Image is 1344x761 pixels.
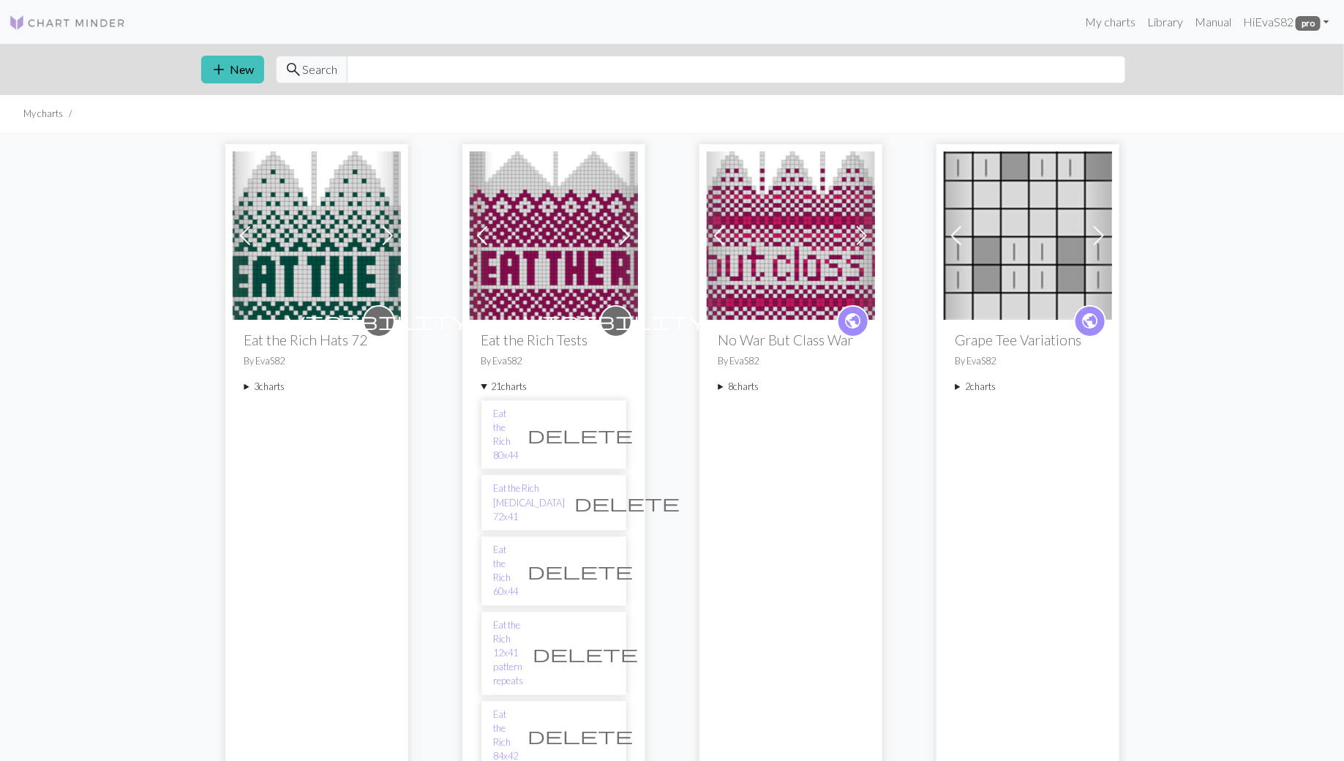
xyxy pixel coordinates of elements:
span: delete [533,643,639,664]
p: By EvaS82 [244,354,389,368]
span: visibility [288,310,470,332]
summary: 21charts [481,380,626,394]
a: public [837,305,869,337]
button: New [201,56,264,83]
span: delete [528,424,634,445]
h2: Eat the Rich Hats 72 [244,331,389,348]
a: HiEvaS82 pro [1237,7,1335,37]
i: public [1081,307,1099,336]
a: Eat the Rich 80x44 [470,227,638,241]
span: add [211,59,228,80]
img: Eat the Rich 80x44 [470,151,638,320]
span: search [285,59,303,80]
a: public [1074,305,1106,337]
a: Eat the Rich 80x44 [494,407,519,463]
a: No War But Class War 98x39 [707,227,875,241]
p: By EvaS82 [956,354,1100,368]
a: Eat the Rich 60x44 [494,543,519,599]
button: Delete chart [519,421,643,449]
span: delete [528,561,634,581]
img: Logo [9,14,126,31]
button: Delete chart [524,640,648,667]
a: Manual [1189,7,1237,37]
button: Delete chart [519,557,643,585]
span: public [1081,310,1099,332]
button: Delete chart [566,489,690,517]
i: public [844,307,862,336]
p: By EvaS82 [718,354,863,368]
h2: Grape Tee Variations [956,331,1100,348]
a: Grape Tee Variations [944,227,1112,241]
h2: No War But Class War [718,331,863,348]
img: Red Eat the Rich72x37 [233,151,401,320]
a: Eat the Rich [MEDICAL_DATA] 72x41 [494,481,566,524]
summary: 3charts [244,380,389,394]
img: Grape Tee Variations [944,151,1112,320]
summary: 2charts [956,380,1100,394]
span: Search [303,61,338,78]
span: delete [575,492,680,513]
span: delete [528,725,634,746]
li: My charts [23,107,63,121]
h2: Eat the Rich Tests [481,331,626,348]
summary: 8charts [718,380,863,394]
p: By EvaS82 [481,354,626,368]
i: private [525,307,707,336]
button: Delete chart [519,721,643,749]
a: My charts [1079,7,1141,37]
span: public [844,310,862,332]
img: No War But Class War 98x39 [707,151,875,320]
span: visibility [525,310,707,332]
a: Red Eat the Rich72x37 [233,227,401,241]
a: Eat the Rich 12x41 pattern repeats [494,618,524,689]
span: pro [1296,16,1321,31]
a: Library [1141,7,1189,37]
i: private [288,307,470,336]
